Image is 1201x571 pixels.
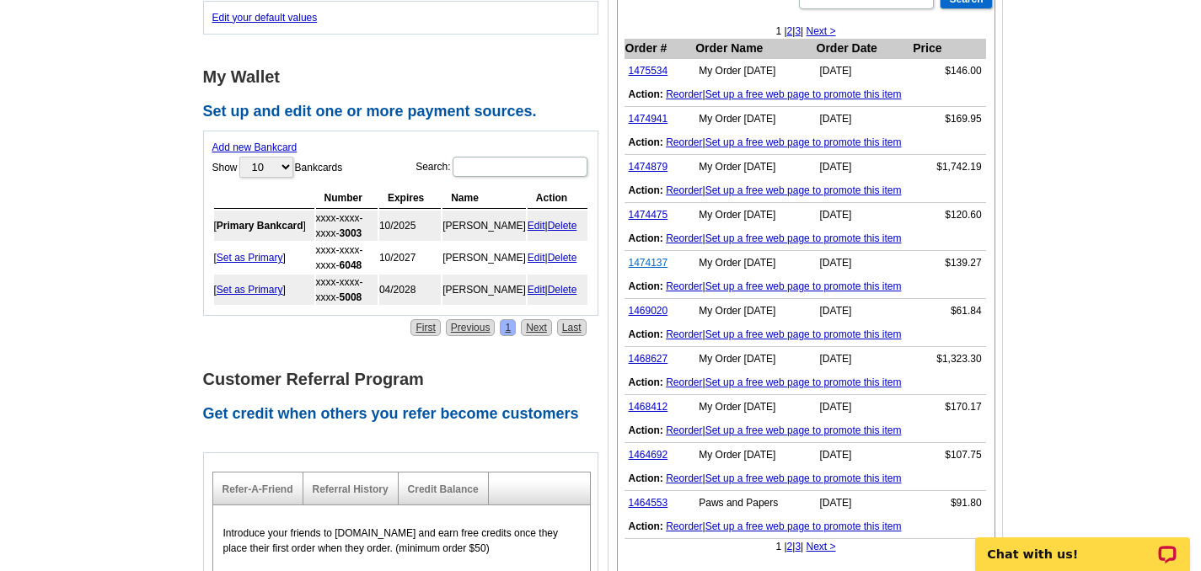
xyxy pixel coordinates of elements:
[629,376,663,388] b: Action:
[203,405,608,424] h2: Get credit when others you refer become customers
[629,88,663,100] b: Action:
[214,275,314,305] td: [ ]
[625,131,986,155] td: |
[912,154,985,179] td: $1,742.19
[912,39,985,59] th: Price
[410,319,440,336] a: First
[416,155,588,179] label: Search:
[625,515,986,539] td: |
[694,442,815,467] td: My Order [DATE]
[912,250,985,275] td: $139.27
[816,346,913,371] td: [DATE]
[816,394,913,419] td: [DATE]
[629,161,668,173] a: 1474879
[442,188,526,209] th: Name
[787,541,793,552] a: 2
[816,106,913,131] td: [DATE]
[379,188,441,209] th: Expires
[379,211,441,241] td: 10/2025
[694,154,815,179] td: My Order [DATE]
[528,220,545,232] a: Edit
[705,472,902,484] a: Set up a free web page to promote this item
[625,467,986,491] td: |
[629,65,668,77] a: 1475534
[705,136,902,148] a: Set up a free web page to promote this item
[705,328,902,340] a: Set up a free web page to promote this item
[625,227,986,251] td: |
[408,483,479,495] a: Credit Balance
[705,520,902,532] a: Set up a free web page to promote this item
[912,298,985,323] td: $61.84
[816,39,913,59] th: Order Date
[912,490,985,515] td: $91.80
[214,211,314,241] td: [ ]
[340,291,362,303] strong: 5008
[625,275,986,299] td: |
[666,280,702,292] a: Reorder
[239,157,293,178] select: ShowBankcards
[629,184,663,196] b: Action:
[816,442,913,467] td: [DATE]
[705,280,902,292] a: Set up a free web page to promote this item
[629,257,668,269] a: 1474137
[625,323,986,347] td: |
[705,376,902,388] a: Set up a free web page to promote this item
[316,188,378,209] th: Number
[694,202,815,227] td: My Order [DATE]
[446,319,496,336] a: Previous
[340,227,362,239] strong: 3003
[223,483,293,495] a: Refer-A-Friend
[521,319,552,336] a: Next
[694,298,815,323] td: My Order [DATE]
[442,211,526,241] td: [PERSON_NAME]
[629,328,663,340] b: Action:
[629,424,663,436] b: Action:
[705,232,902,244] a: Set up a free web page to promote this item
[500,319,516,336] a: 1
[528,275,587,305] td: |
[629,520,663,532] b: Action:
[787,25,793,37] a: 2
[816,298,913,323] td: [DATE]
[694,394,815,419] td: My Order [DATE]
[912,106,985,131] td: $169.95
[629,232,663,244] b: Action:
[203,103,608,121] h2: Set up and edit one or more payment sources.
[964,518,1201,571] iframe: LiveChat chat widget
[912,394,985,419] td: $170.17
[316,211,378,241] td: xxxx-xxxx-xxxx-
[557,319,587,336] a: Last
[629,280,663,292] b: Action:
[807,541,836,552] a: Next >
[203,371,608,388] h1: Customer Referral Program
[816,202,913,227] td: [DATE]
[694,39,815,59] th: Order Name
[694,250,815,275] td: My Order [DATE]
[625,179,986,203] td: |
[203,68,608,86] h1: My Wallet
[313,483,389,495] a: Referral History
[666,184,702,196] a: Reorder
[625,371,986,395] td: |
[528,211,587,241] td: |
[629,401,668,413] a: 1468412
[528,188,587,209] th: Action
[212,12,318,24] a: Edit your default values
[912,58,985,83] td: $146.00
[528,284,545,296] a: Edit
[629,353,668,365] a: 1468627
[912,202,985,227] td: $120.60
[807,25,836,37] a: Next >
[625,83,986,107] td: |
[528,243,587,273] td: |
[694,58,815,83] td: My Order [DATE]
[629,209,668,221] a: 1474475
[629,497,668,509] a: 1464553
[548,252,577,264] a: Delete
[618,539,995,554] div: 1 | | |
[666,376,702,388] a: Reorder
[453,157,587,177] input: Search:
[625,39,695,59] th: Order #
[548,284,577,296] a: Delete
